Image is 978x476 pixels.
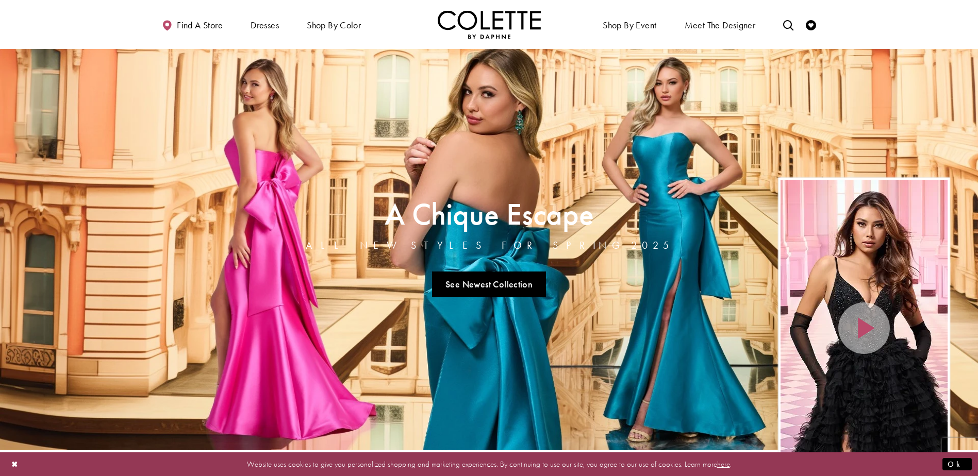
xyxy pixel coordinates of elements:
[248,10,281,39] span: Dresses
[781,10,796,39] a: Toggle search
[251,20,279,30] span: Dresses
[74,457,904,471] p: Website uses cookies to give you personalized shopping and marketing experiences. By continuing t...
[803,10,819,39] a: Check Wishlist
[177,20,223,30] span: Find a store
[685,20,756,30] span: Meet the designer
[682,10,758,39] a: Meet the designer
[304,10,363,39] span: Shop by color
[6,455,24,473] button: Close Dialog
[438,10,541,39] a: Visit Home Page
[600,10,659,39] span: Shop By Event
[942,457,972,470] button: Submit Dialog
[438,10,541,39] img: Colette by Daphne
[432,271,546,297] a: See Newest Collection A Chique Escape All New Styles For Spring 2025
[717,458,730,469] a: here
[307,20,361,30] span: Shop by color
[303,267,676,301] ul: Slider Links
[603,20,656,30] span: Shop By Event
[159,10,225,39] a: Find a store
